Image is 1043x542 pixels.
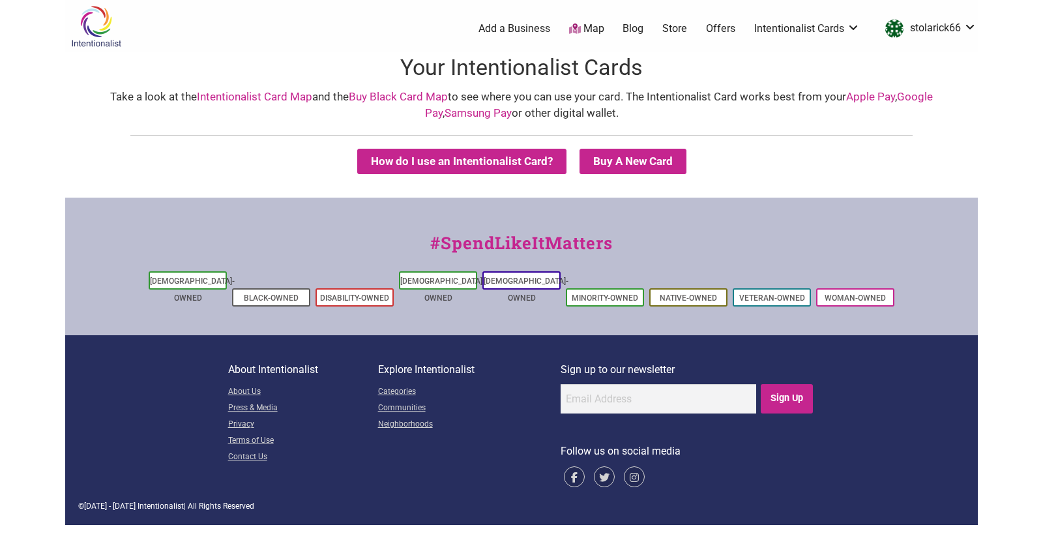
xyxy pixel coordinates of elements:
[378,400,561,417] a: Communities
[378,417,561,433] a: Neighborhoods
[65,5,127,48] img: Intentionalist
[660,294,717,303] a: Native-Owned
[623,22,643,36] a: Blog
[228,400,378,417] a: Press & Media
[484,277,568,303] a: [DEMOGRAPHIC_DATA]-Owned
[78,500,965,512] div: © | All Rights Reserved
[706,22,735,36] a: Offers
[197,90,312,103] a: Intentionalist Card Map
[228,417,378,433] a: Privacy
[561,361,815,378] p: Sign up to our newsletter
[561,443,815,460] p: Follow us on social media
[561,384,756,414] input: Email Address
[320,294,389,303] a: Disability-Owned
[569,22,604,37] a: Map
[754,22,860,36] a: Intentionalist Cards
[445,106,512,119] a: Samsung Pay
[138,502,184,511] span: Intentionalist
[846,90,895,103] a: Apple Pay
[478,22,550,36] a: Add a Business
[228,361,378,378] p: About Intentionalist
[761,384,814,414] input: Sign Up
[65,230,978,269] div: #SpendLikeItMatters
[228,384,378,400] a: About Us
[739,294,805,303] a: Veteran-Owned
[84,502,136,511] span: [DATE] - [DATE]
[78,89,965,122] div: Take a look at the and the to see where you can use your card. The Intentionalist Card works best...
[228,433,378,449] a: Terms of Use
[378,384,561,400] a: Categories
[572,294,638,303] a: Minority-Owned
[150,277,235,303] a: [DEMOGRAPHIC_DATA]-Owned
[825,294,886,303] a: Woman-Owned
[879,17,977,40] a: stolarick66
[244,294,299,303] a: Black-Owned
[662,22,687,36] a: Store
[378,361,561,378] p: Explore Intentionalist
[349,90,448,103] a: Buy Black Card Map
[400,277,485,303] a: [DEMOGRAPHIC_DATA]-Owned
[357,149,566,174] button: How do I use an Intentionalist Card?
[580,149,686,174] summary: Buy A New Card
[65,52,978,83] h1: Your Intentionalist Cards
[228,449,378,466] a: Contact Us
